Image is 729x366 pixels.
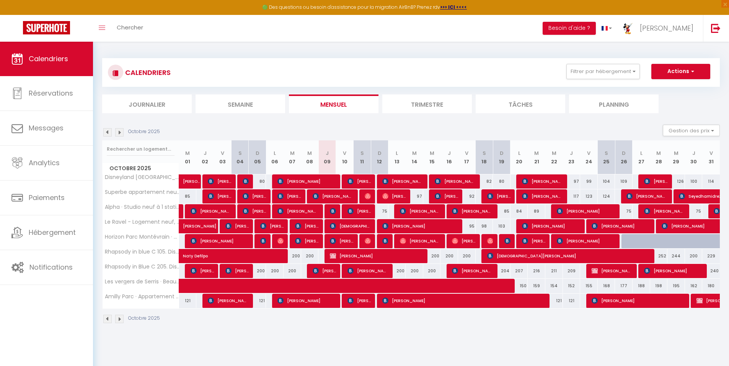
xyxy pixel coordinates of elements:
div: 200 [266,264,284,278]
div: 200 [406,264,423,278]
div: 121 [179,294,197,308]
th: 09 [318,140,336,174]
span: [PERSON_NAME] [295,219,318,233]
span: Amilly Parc · Appartement pour 6 personnes près [GEOGRAPHIC_DATA] [GEOGRAPHIC_DATA] [104,294,180,299]
th: 12 [371,140,388,174]
span: [PERSON_NAME] [208,293,249,308]
span: [PERSON_NAME] [522,234,545,248]
abbr: D [378,150,382,157]
th: 22 [545,140,563,174]
li: Semaine [196,94,285,113]
div: 159 [528,279,545,293]
button: Gestion des prix [663,125,720,136]
abbr: L [640,150,643,157]
div: 99 [580,174,598,189]
th: 10 [336,140,354,174]
div: 162 [685,279,703,293]
span: [PERSON_NAME] [644,264,703,278]
span: [PERSON_NAME] [640,23,693,33]
li: Mensuel [289,94,378,113]
div: 200 [284,264,301,278]
span: [PERSON_NAME] [208,174,231,189]
th: 21 [528,140,545,174]
span: [PERSON_NAME] [435,174,476,189]
div: 82 [476,174,493,189]
button: Besoin d'aide ? [543,22,596,35]
p: Octobre 2025 [128,315,160,322]
abbr: J [570,150,573,157]
div: 180 [702,279,720,293]
div: 240 [702,264,720,278]
img: Super Booking [23,21,70,34]
th: 26 [615,140,633,174]
span: [PERSON_NAME] [243,204,266,218]
span: [PERSON_NAME] [191,204,232,218]
div: 75 [371,204,388,218]
div: 168 [598,279,615,293]
div: 154 [545,279,563,293]
button: Actions [651,64,710,79]
span: [PERSON_NAME] [295,234,318,248]
abbr: S [238,150,242,157]
span: [PERSON_NAME] [277,174,336,189]
span: [PERSON_NAME] [522,174,563,189]
th: 08 [301,140,319,174]
a: Naty Defilpo [179,249,197,264]
span: Rhapsody in Blue C 205. Disney House · Superbe apt neuf 6P 2Ch 2SdB PK s-sol 10 ' Disney. [104,264,180,270]
div: 114 [702,174,720,189]
div: 121 [249,294,266,308]
input: Rechercher un logement... [107,142,175,156]
th: 19 [493,140,510,174]
th: 14 [406,140,423,174]
div: 152 [563,279,581,293]
th: 04 [231,140,249,174]
button: Filtrer par hébergement [566,64,640,79]
th: 29 [667,140,685,174]
div: 216 [528,264,545,278]
span: [PERSON_NAME] [557,204,615,218]
span: Alpha · Studio neuf à 1 station de [GEOGRAPHIC_DATA] - Lit bébé [104,204,180,210]
div: 200 [423,249,441,263]
th: 18 [476,140,493,174]
div: 97 [406,189,423,203]
span: [PERSON_NAME] [277,204,318,218]
div: 121 [545,294,563,308]
li: Trimestre [382,94,472,113]
div: 204 [493,264,510,278]
abbr: M [290,150,295,157]
div: 126 [667,174,685,189]
abbr: V [587,150,590,157]
span: [PERSON_NAME] [452,234,475,248]
strong: >>> ICI <<<< [440,4,467,10]
span: [PERSON_NAME] [260,219,284,233]
abbr: V [465,150,468,157]
abbr: M [185,150,190,157]
abbr: S [360,150,364,157]
div: 207 [510,264,528,278]
img: logout [711,23,721,33]
li: Journalier [102,94,192,113]
div: 200 [440,249,458,263]
a: ... [PERSON_NAME] [618,15,703,42]
abbr: J [692,150,695,157]
span: [PERSON_NAME] [243,174,248,189]
abbr: S [483,150,486,157]
div: 98 [476,219,493,233]
div: 75 [685,204,703,218]
span: Horizon Parc Montévrain · Disney 5 guests, PK privé gratuit, balcon, lit bb. [104,234,180,240]
th: 06 [266,140,284,174]
div: 104 [598,174,615,189]
th: 11 [353,140,371,174]
div: 80 [249,174,266,189]
div: 200 [423,264,441,278]
abbr: M [430,150,434,157]
span: Messages [29,123,64,133]
div: 92 [458,189,476,203]
span: [PERSON_NAME] [243,189,266,203]
div: 95 [458,219,476,233]
span: [PERSON_NAME] [644,204,685,218]
span: [PERSON_NAME] [277,293,336,308]
div: 109 [615,174,633,189]
abbr: L [518,150,520,157]
abbr: M [552,150,556,157]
